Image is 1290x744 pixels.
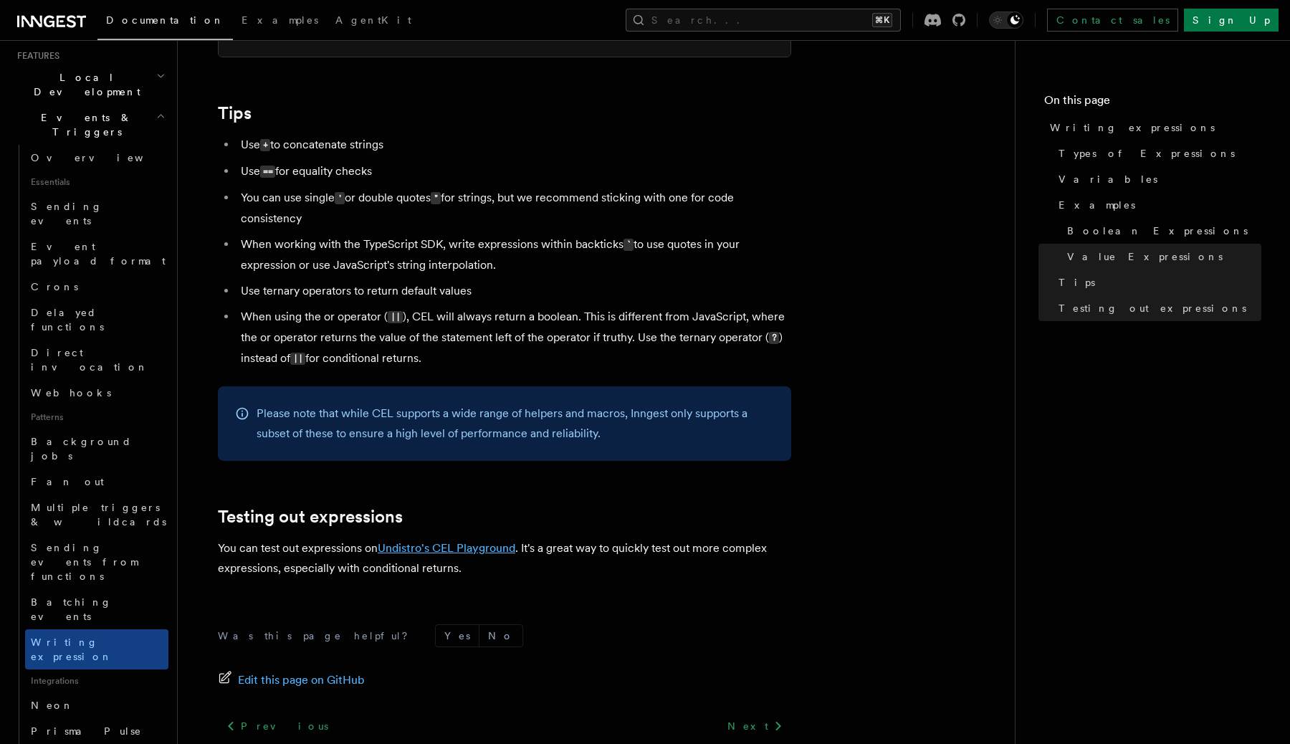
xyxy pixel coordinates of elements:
[719,713,791,739] a: Next
[1184,9,1279,32] a: Sign Up
[31,700,74,711] span: Neon
[290,353,305,365] code: ||
[1059,146,1235,161] span: Types of Expressions
[31,281,78,292] span: Crons
[218,629,418,643] p: Was this page helpful?
[335,14,411,26] span: AgentKit
[25,406,168,429] span: Patterns
[1053,295,1261,321] a: Testing out expressions
[25,194,168,234] a: Sending events
[236,234,791,275] li: When working with the TypeScript SDK, write expressions within backticks to use quotes in your ex...
[218,538,791,578] p: You can test out expressions on . It's a great way to quickly test out more complex expressions, ...
[1047,9,1178,32] a: Contact sales
[25,429,168,469] a: Background jobs
[1059,301,1246,315] span: Testing out expressions
[378,541,515,555] a: Undistro's CEL Playground
[236,307,791,369] li: When using the or operator ( ), CEL will always return a boolean. This is different from JavaScri...
[236,281,791,301] li: Use ternary operators to return default values
[31,241,166,267] span: Event payload format
[623,239,634,251] code: `
[11,50,59,62] span: Features
[238,670,365,690] span: Edit this page on GitHub
[626,9,901,32] button: Search...⌘K
[236,161,791,182] li: Use for equality checks
[431,192,441,204] code: "
[106,14,224,26] span: Documentation
[769,332,779,344] code: ?
[218,713,336,739] a: Previous
[989,11,1023,29] button: Toggle dark mode
[1059,275,1095,290] span: Tips
[218,507,403,527] a: Testing out expressions
[31,542,138,582] span: Sending events from functions
[11,110,156,139] span: Events & Triggers
[1044,92,1261,115] h4: On this page
[233,4,327,39] a: Examples
[25,380,168,406] a: Webhooks
[31,387,111,399] span: Webhooks
[479,625,522,647] button: No
[25,535,168,589] a: Sending events from functions
[25,171,168,194] span: Essentials
[1061,244,1261,270] a: Value Expressions
[872,13,892,27] kbd: ⌘K
[11,70,156,99] span: Local Development
[31,307,104,333] span: Delayed functions
[25,718,168,744] a: Prisma Pulse
[327,4,420,39] a: AgentKit
[260,166,275,178] code: ==
[1053,166,1261,192] a: Variables
[25,589,168,629] a: Batching events
[1053,270,1261,295] a: Tips
[31,636,113,662] span: Writing expression
[1053,192,1261,218] a: Examples
[25,300,168,340] a: Delayed functions
[1061,218,1261,244] a: Boolean Expressions
[31,502,166,528] span: Multiple triggers & wildcards
[25,495,168,535] a: Multiple triggers & wildcards
[242,14,318,26] span: Examples
[25,669,168,692] span: Integrations
[31,152,178,163] span: Overview
[11,65,168,105] button: Local Development
[25,692,168,718] a: Neon
[236,188,791,229] li: You can use single or double quotes for strings, but we recommend sticking with one for code cons...
[236,135,791,156] li: Use to concatenate strings
[335,192,345,204] code: '
[1050,120,1215,135] span: Writing expressions
[31,436,132,462] span: Background jobs
[25,234,168,274] a: Event payload format
[1067,249,1223,264] span: Value Expressions
[1067,224,1248,238] span: Boolean Expressions
[1053,140,1261,166] a: Types of Expressions
[31,201,102,226] span: Sending events
[25,469,168,495] a: Fan out
[97,4,233,40] a: Documentation
[257,404,774,444] p: Please note that while CEL supports a wide range of helpers and macros, Inngest only supports a s...
[218,670,365,690] a: Edit this page on GitHub
[31,725,142,737] span: Prisma Pulse
[31,347,148,373] span: Direct invocation
[1059,172,1157,186] span: Variables
[25,145,168,171] a: Overview
[11,105,168,145] button: Events & Triggers
[1044,115,1261,140] a: Writing expressions
[31,596,112,622] span: Batching events
[436,625,479,647] button: Yes
[1059,198,1135,212] span: Examples
[25,274,168,300] a: Crons
[25,340,168,380] a: Direct invocation
[218,103,252,123] a: Tips
[388,311,403,323] code: ||
[260,139,270,151] code: +
[31,476,104,487] span: Fan out
[25,629,168,669] a: Writing expression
